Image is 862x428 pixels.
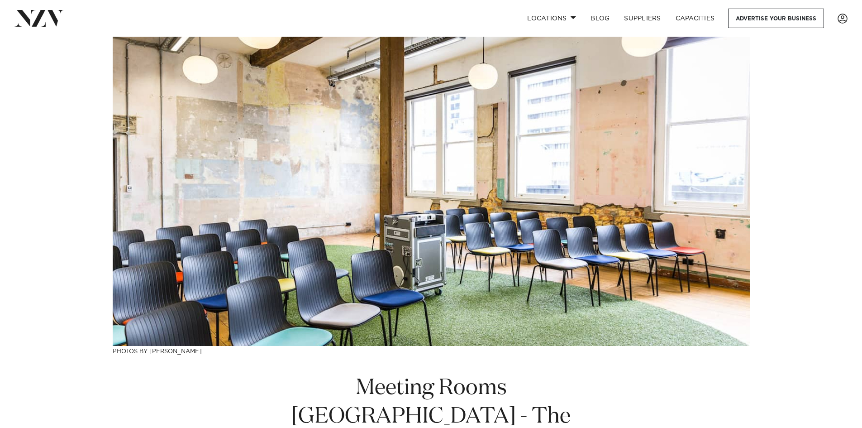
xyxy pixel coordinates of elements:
[668,9,722,28] a: Capacities
[583,9,617,28] a: BLOG
[14,10,64,26] img: nzv-logo.png
[728,9,824,28] a: Advertise your business
[113,37,750,346] img: Meeting Rooms Auckland - The Top 23
[617,9,668,28] a: SUPPLIERS
[520,9,583,28] a: Locations
[113,346,750,356] h3: Photos by [PERSON_NAME]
